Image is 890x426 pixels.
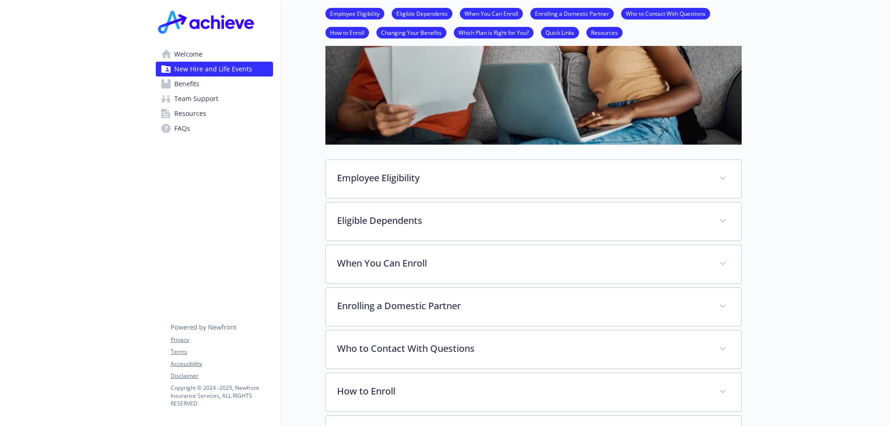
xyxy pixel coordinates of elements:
[337,214,708,228] p: Eligible Dependents
[171,360,273,368] a: Accessibility
[454,28,534,37] a: Which Plan is Right for You?
[156,47,273,62] a: Welcome
[337,171,708,185] p: Employee Eligibility
[156,121,273,136] a: FAQs
[174,121,190,136] span: FAQs
[171,384,273,407] p: Copyright © 2024 - 2025 , Newfront Insurance Services, ALL RIGHTS RESERVED
[376,28,446,37] a: Changing Your Benefits
[392,9,452,18] a: Eligible Dependents
[325,28,369,37] a: How to Enroll
[530,9,614,18] a: Enrolling a Domestic Partner
[337,384,708,398] p: How to Enroll
[156,106,273,121] a: Resources
[326,288,741,326] div: Enrolling a Domestic Partner
[337,256,708,270] p: When You Can Enroll
[174,62,252,76] span: New Hire and Life Events
[326,245,741,283] div: When You Can Enroll
[337,299,708,313] p: Enrolling a Domestic Partner
[156,91,273,106] a: Team Support
[171,372,273,380] a: Disclaimer
[325,9,384,18] a: Employee Eligibility
[156,62,273,76] a: New Hire and Life Events
[171,348,273,356] a: Terms
[156,76,273,91] a: Benefits
[174,47,203,62] span: Welcome
[174,91,218,106] span: Team Support
[171,336,273,344] a: Privacy
[326,203,741,241] div: Eligible Dependents
[337,342,708,356] p: Who to Contact With Questions
[326,160,741,198] div: Employee Eligibility
[541,28,579,37] a: Quick Links
[586,28,623,37] a: Resources
[460,9,523,18] a: When You Can Enroll
[326,373,741,411] div: How to Enroll
[174,106,206,121] span: Resources
[326,331,741,369] div: Who to Contact With Questions
[621,9,710,18] a: Who to Contact With Questions
[174,76,199,91] span: Benefits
